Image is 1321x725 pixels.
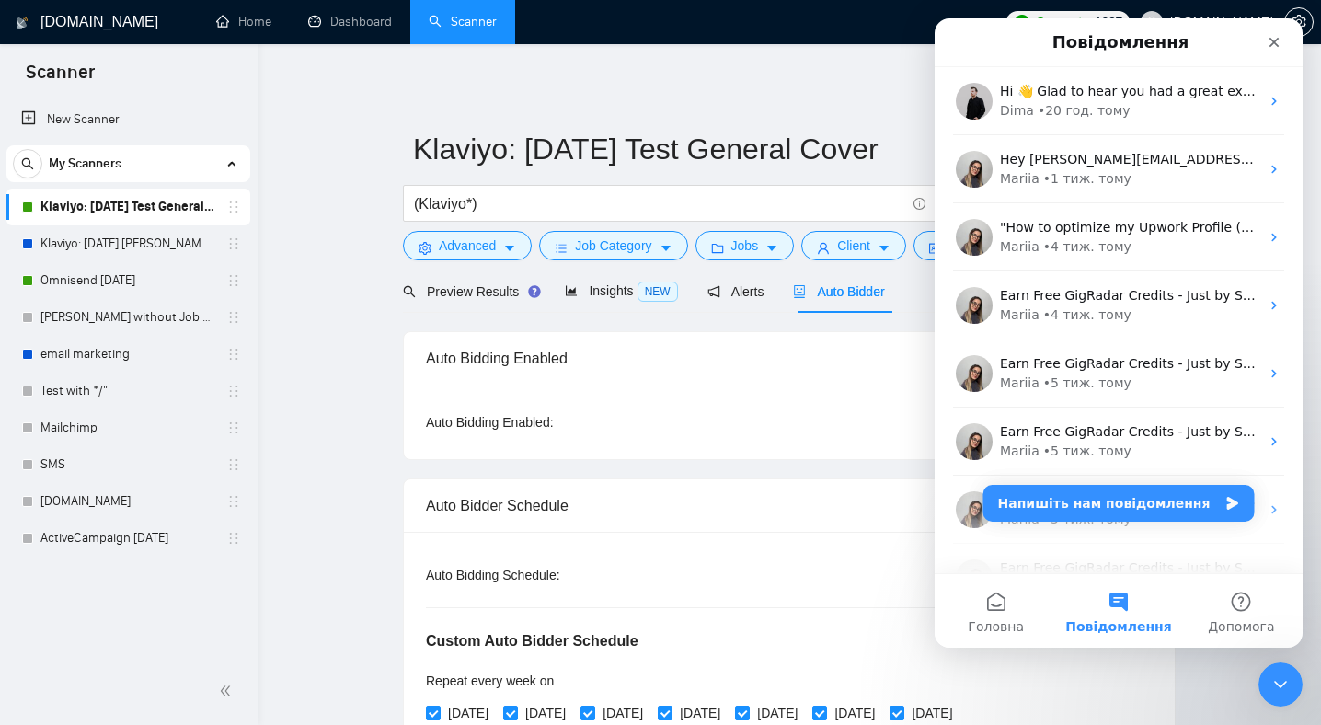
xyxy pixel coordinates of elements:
a: Test with */" [40,373,215,409]
span: Повідомлення [131,602,236,615]
span: holder [226,420,241,435]
span: idcard [929,241,942,255]
div: Auto Bidding Schedule: [426,565,668,585]
div: • 4 тиж. тому [109,287,197,306]
span: [DATE] [750,703,805,723]
div: Tooltip anchor [526,283,543,300]
div: • 20 год. тому [103,83,196,102]
span: [DATE] [672,703,728,723]
img: Profile image for Mariia [21,473,58,510]
span: Scanner [11,59,109,98]
span: robot [793,285,806,298]
a: [PERSON_NAME] without Job Category [40,299,215,336]
span: Alerts [707,284,764,299]
button: Напишіть нам повідомлення [49,466,320,503]
span: Advanced [439,236,496,256]
div: Mariia [65,219,105,238]
button: idcardVendorcaret-down [913,231,1026,260]
span: folder [711,241,724,255]
a: setting [1284,15,1314,29]
button: userClientcaret-down [801,231,906,260]
a: email marketing [40,336,215,373]
span: Insights [565,283,677,298]
span: area-chart [565,284,578,297]
span: caret-down [878,241,890,255]
span: Job Category [575,236,651,256]
a: Klaviyo: [DATE] [PERSON_NAME] [MEDICAL_DATA] [40,225,215,262]
span: Client [837,236,870,256]
button: barsJob Categorycaret-down [539,231,687,260]
img: Profile image for Mariia [21,541,58,578]
span: holder [226,494,241,509]
span: Preview Results [403,284,535,299]
a: [DOMAIN_NAME] [40,483,215,520]
a: Omnisend [DATE] [40,262,215,299]
span: holder [226,347,241,362]
a: Klaviyo: [DATE] Test General Cover [40,189,215,225]
div: • 1 тиж. тому [109,151,197,170]
span: 1227 [1095,12,1122,32]
span: double-left [219,682,237,700]
span: NEW [638,282,678,302]
span: [DATE] [518,703,573,723]
div: • 5 тиж. тому [109,423,197,443]
span: [DATE] [827,703,882,723]
input: Scanner name... [413,126,1138,172]
div: Mariia [65,355,105,374]
span: notification [707,285,720,298]
img: Profile image for Mariia [21,201,58,237]
iframe: Intercom live chat [1258,662,1303,707]
span: holder [226,531,241,546]
span: search [403,285,416,298]
img: upwork-logo.png [1015,15,1029,29]
input: Search Freelance Jobs... [414,192,905,215]
a: homeHome [216,14,271,29]
span: [DATE] [441,703,496,723]
button: setting [1284,7,1314,37]
div: Mariia [65,423,105,443]
button: Повідомлення [122,556,245,629]
span: [DATE] [904,703,959,723]
span: caret-down [765,241,778,255]
span: search [14,157,41,170]
a: SMS [40,446,215,483]
div: Mariia [65,151,105,170]
span: Головна [33,602,89,615]
a: dashboardDashboard [308,14,392,29]
div: Dima [65,83,99,102]
span: holder [226,384,241,398]
span: Допомога [273,602,339,615]
span: Connects: [1036,12,1091,32]
span: setting [419,241,431,255]
a: New Scanner [21,101,235,138]
span: holder [226,457,241,472]
a: searchScanner [429,14,497,29]
img: Profile image for Mariia [21,337,58,374]
li: New Scanner [6,101,250,138]
span: info-circle [913,198,925,210]
button: search [13,149,42,178]
a: ActiveCampaign [DATE] [40,520,215,557]
div: Auto Bidder Schedule [426,479,1153,532]
img: Profile image for Mariia [21,269,58,305]
span: Jobs [731,236,759,256]
div: • 5 тиж. тому [109,355,197,374]
span: user [817,241,830,255]
img: logo [16,8,29,38]
h5: Custom Auto Bidder Schedule [426,630,638,652]
span: Auto Bidder [793,284,884,299]
span: holder [226,310,241,325]
span: Repeat every week on [426,673,554,688]
span: bars [555,241,568,255]
button: folderJobscaret-down [695,231,795,260]
span: holder [226,200,241,214]
span: setting [1285,15,1313,29]
div: Mariia [65,287,105,306]
img: Profile image for Mariia [21,405,58,442]
span: caret-down [503,241,516,255]
button: settingAdvancedcaret-down [403,231,532,260]
span: My Scanners [49,145,121,182]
